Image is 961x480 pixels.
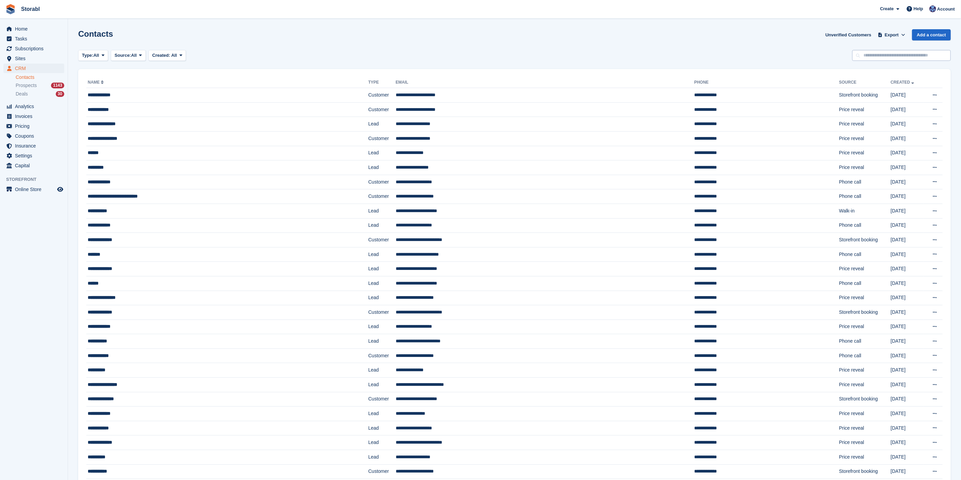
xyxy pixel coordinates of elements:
a: menu [3,121,64,131]
td: Lead [368,363,396,378]
td: [DATE] [891,435,924,450]
td: [DATE] [891,189,924,204]
a: menu [3,64,64,73]
a: Unverified Customers [823,29,874,40]
td: [DATE] [891,320,924,334]
td: [DATE] [891,421,924,435]
span: All [131,52,137,59]
td: Customer [368,131,396,146]
td: Lead [368,378,396,392]
span: Created: [152,53,170,58]
td: [DATE] [891,305,924,320]
span: Invoices [15,112,56,121]
a: menu [3,44,64,53]
td: [DATE] [891,291,924,305]
div: 30 [56,91,64,97]
td: Price reveal [839,146,891,160]
td: Lead [368,117,396,132]
span: All [171,53,177,58]
td: Lead [368,421,396,435]
a: Created [891,80,915,85]
span: Type: [82,52,93,59]
td: Phone call [839,334,891,349]
td: Walk-in [839,204,891,218]
th: Phone [694,77,839,88]
td: [DATE] [891,146,924,160]
td: [DATE] [891,348,924,363]
td: Lead [368,407,396,421]
td: [DATE] [891,407,924,421]
td: Price reveal [839,435,891,450]
td: [DATE] [891,450,924,465]
span: Home [15,24,56,34]
h1: Contacts [78,29,113,38]
td: Price reveal [839,378,891,392]
td: [DATE] [891,262,924,276]
a: menu [3,141,64,151]
td: [DATE] [891,276,924,291]
td: Lead [368,262,396,276]
img: stora-icon-8386f47178a22dfd0bd8f6a31ec36ba5ce8667c1dd55bd0f319d3a0aa187defe.svg [5,4,16,14]
button: Source: All [111,50,146,61]
td: Phone call [839,218,891,233]
td: Lead [368,320,396,334]
span: Prospects [16,82,37,89]
span: Help [914,5,923,12]
td: [DATE] [891,464,924,479]
a: Name [88,80,105,85]
td: [DATE] [891,392,924,407]
a: menu [3,131,64,141]
td: Price reveal [839,363,891,378]
a: menu [3,54,64,63]
td: Lead [368,276,396,291]
td: Price reveal [839,421,891,435]
a: Storabl [18,3,42,15]
td: [DATE] [891,334,924,349]
span: Subscriptions [15,44,56,53]
span: Online Store [15,185,56,194]
td: Phone call [839,189,891,204]
div: 1143 [51,83,64,88]
th: Source [839,77,891,88]
span: Source: [115,52,131,59]
td: [DATE] [891,102,924,117]
td: Lead [368,450,396,465]
a: menu [3,161,64,170]
th: Type [368,77,396,88]
span: Settings [15,151,56,160]
td: Customer [368,88,396,103]
td: Lead [368,291,396,305]
td: [DATE] [891,204,924,218]
td: Storefront booking [839,305,891,320]
td: Price reveal [839,102,891,117]
td: [DATE] [891,88,924,103]
span: Tasks [15,34,56,44]
img: Tegan Ewart [929,5,936,12]
td: Storefront booking [839,233,891,247]
th: Email [396,77,694,88]
a: menu [3,24,64,34]
td: [DATE] [891,363,924,378]
button: Type: All [78,50,108,61]
td: Customer [368,464,396,479]
a: menu [3,34,64,44]
a: Add a contact [912,29,951,40]
span: All [93,52,99,59]
button: Export [877,29,907,40]
td: Customer [368,175,396,189]
span: Export [885,32,899,38]
button: Created: All [149,50,186,61]
td: Price reveal [839,262,891,276]
td: Lead [368,218,396,233]
td: Customer [368,348,396,363]
td: Lead [368,435,396,450]
a: menu [3,151,64,160]
td: Customer [368,233,396,247]
td: [DATE] [891,117,924,132]
a: menu [3,112,64,121]
td: Lead [368,146,396,160]
td: Price reveal [839,407,891,421]
a: menu [3,185,64,194]
td: Storefront booking [839,88,891,103]
a: Preview store [56,185,64,193]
